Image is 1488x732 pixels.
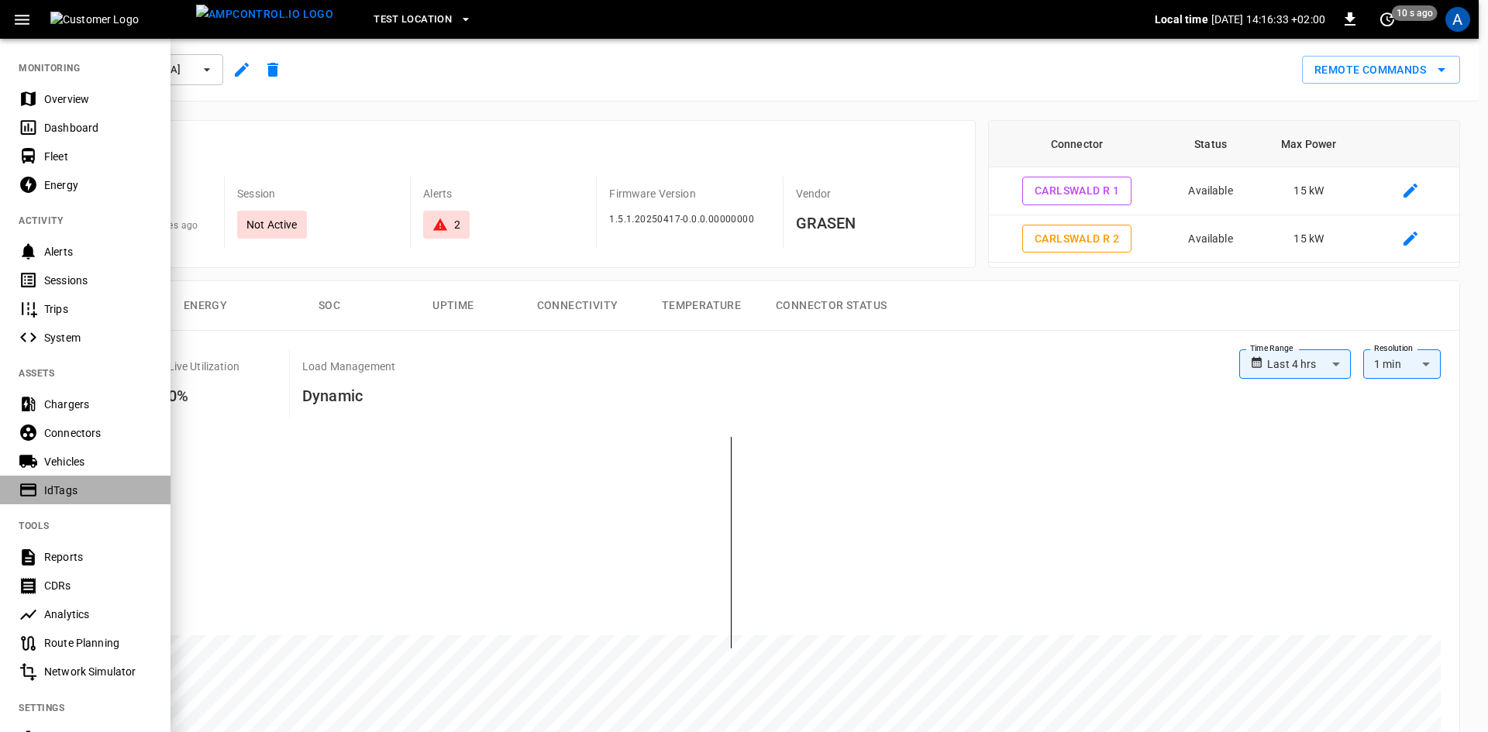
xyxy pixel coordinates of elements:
div: Chargers [44,397,152,412]
div: Fleet [44,149,152,164]
div: Overview [44,91,152,107]
div: Reports [44,549,152,565]
div: Connectors [44,425,152,441]
div: System [44,330,152,345]
div: CDRs [44,578,152,593]
div: Sessions [44,273,152,288]
img: Customer Logo [50,12,190,27]
p: Local time [1155,12,1208,27]
div: Network Simulator [44,664,152,679]
div: IdTags [44,483,152,498]
div: Route Planning [44,635,152,651]
div: Analytics [44,607,152,622]
div: Vehicles [44,454,152,469]
div: profile-icon [1445,7,1470,32]
div: Alerts [44,244,152,259]
div: Energy [44,177,152,193]
div: Trips [44,301,152,317]
p: [DATE] 14:16:33 +02:00 [1211,12,1325,27]
span: Test Location [374,11,452,29]
button: set refresh interval [1375,7,1400,32]
img: ampcontrol.io logo [196,5,333,24]
span: 10 s ago [1392,5,1438,21]
div: Dashboard [44,120,152,136]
